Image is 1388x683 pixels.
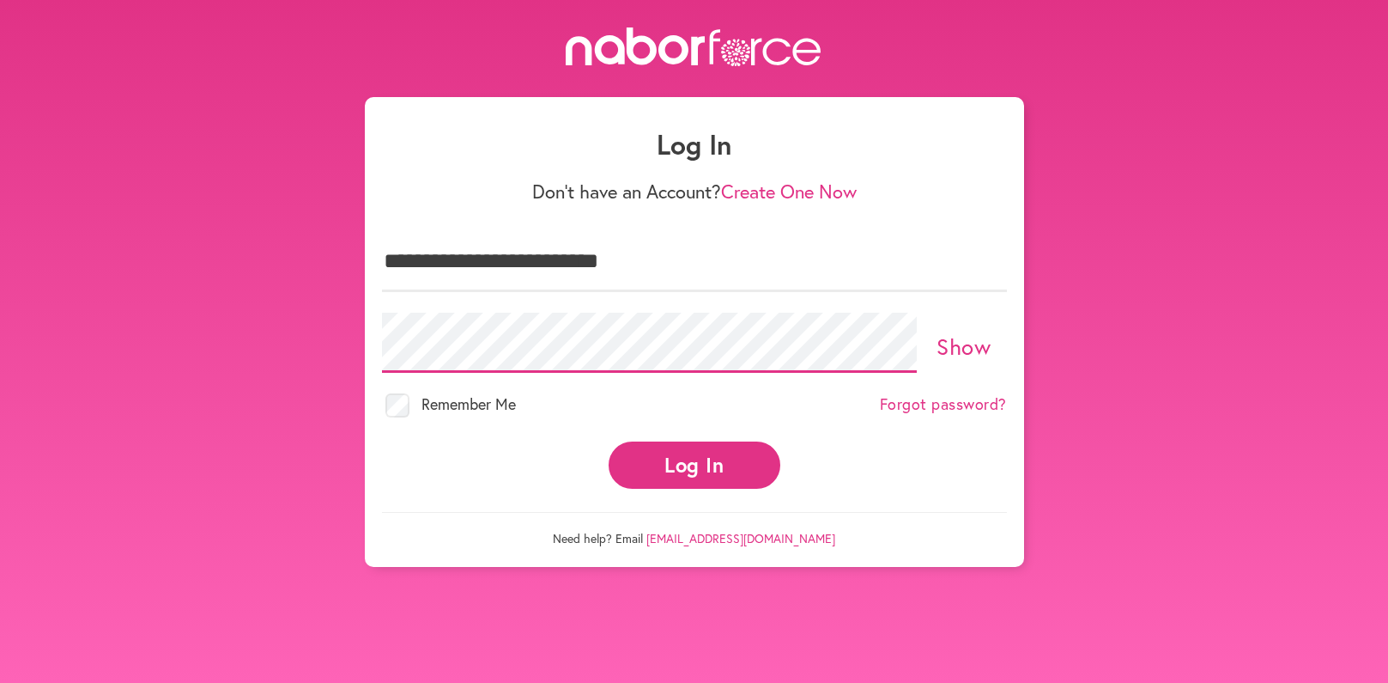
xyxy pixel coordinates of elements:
a: Forgot password? [880,395,1007,414]
h1: Log In [382,128,1007,161]
button: Log In [609,442,780,489]
p: Need help? Email [382,512,1007,546]
a: Create One Now [721,179,857,204]
a: [EMAIL_ADDRESS][DOMAIN_NAME] [646,530,835,546]
a: Show [936,332,991,361]
span: Remember Me [421,393,516,414]
p: Don't have an Account? [382,180,1007,203]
